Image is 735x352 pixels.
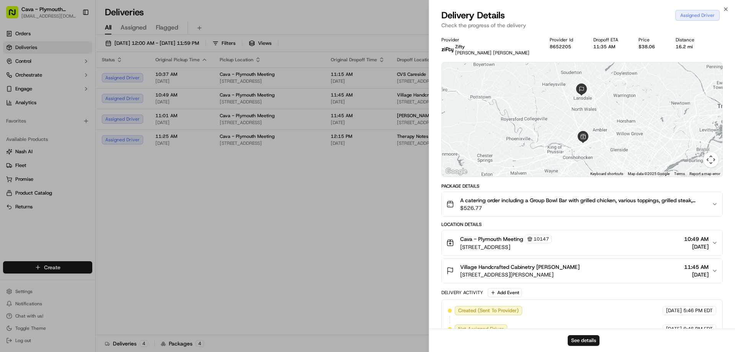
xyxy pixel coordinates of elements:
[639,37,663,43] div: Price
[593,37,626,43] div: Dropoff ETA
[442,192,722,216] button: A catering order including a Group Bowl Bar with grilled chicken, various toppings, grilled steak...
[64,139,66,146] span: •
[703,152,719,167] button: Map camera controls
[458,326,504,332] span: Not Assigned Driver
[8,111,20,124] img: Bea Lacdao
[684,271,709,278] span: [DATE]
[62,168,126,182] a: 💻API Documentation
[676,37,702,43] div: Distance
[8,31,139,43] p: Welcome 👋
[441,9,505,21] span: Delivery Details
[119,98,139,107] button: See all
[15,171,59,179] span: Knowledge Base
[34,81,105,87] div: We're available if you need us!
[460,204,706,212] span: $526.77
[683,307,713,314] span: 5:46 PM EDT
[442,259,722,283] button: Village Handcrafted Cabinetry [PERSON_NAME][STREET_ADDRESS][PERSON_NAME]11:45 AM[DATE]
[444,167,469,177] a: Open this area in Google Maps (opens a new window)
[444,167,469,177] img: Google
[442,230,722,255] button: Cava - Plymouth Meeting10147[STREET_ADDRESS]10:49 AM[DATE]
[628,172,670,176] span: Map data ©2025 Google
[455,44,529,50] p: Zifty
[683,326,713,332] span: 6:46 PM EDT
[550,37,581,43] div: Provider Id
[441,37,537,43] div: Provider
[458,307,519,314] span: Created (Sent To Provider)
[674,172,685,176] a: Terms (opens in new tab)
[8,73,21,87] img: 1736555255976-a54dd68f-1ca7-489b-9aae-adbdc363a1c4
[639,44,663,50] div: $38.06
[34,73,126,81] div: Start new chat
[68,119,83,125] span: [DATE]
[684,235,709,243] span: 10:49 AM
[15,140,21,146] img: 1736555255976-a54dd68f-1ca7-489b-9aae-adbdc363a1c4
[24,119,62,125] span: [PERSON_NAME]
[441,44,454,56] img: zifty-logo-trans-sq.png
[68,139,83,146] span: [DATE]
[441,290,483,296] div: Delivery Activity
[8,172,14,178] div: 📗
[24,139,62,146] span: [PERSON_NAME]
[54,190,93,196] a: Powered byPylon
[666,326,682,332] span: [DATE]
[488,288,522,297] button: Add Event
[460,271,580,278] span: [STREET_ADDRESS][PERSON_NAME]
[441,221,723,228] div: Location Details
[593,44,626,50] div: 11:35 AM
[534,236,549,242] span: 10147
[130,75,139,85] button: Start new chat
[441,21,723,29] p: Check the progress of the delivery
[20,49,138,57] input: Got a question? Start typing here...
[72,171,123,179] span: API Documentation
[568,335,599,346] button: See details
[460,196,706,204] span: A catering order including a Group Bowl Bar with grilled chicken, various toppings, grilled steak...
[8,100,51,106] div: Past conversations
[666,307,682,314] span: [DATE]
[16,73,30,87] img: 1753817452368-0c19585d-7be3-40d9-9a41-2dc781b3d1eb
[684,243,709,250] span: [DATE]
[15,119,21,125] img: 1736555255976-a54dd68f-1ca7-489b-9aae-adbdc363a1c4
[455,50,529,56] span: [PERSON_NAME] [PERSON_NAME]
[460,235,523,243] span: Cava - Plymouth Meeting
[76,190,93,196] span: Pylon
[8,132,20,144] img: Liam S.
[8,8,23,23] img: Nash
[460,263,580,271] span: Village Handcrafted Cabinetry [PERSON_NAME]
[441,183,723,189] div: Package Details
[676,44,702,50] div: 16.2 mi
[65,172,71,178] div: 💻
[5,168,62,182] a: 📗Knowledge Base
[550,44,571,50] button: 8652205
[689,172,720,176] a: Report a map error
[460,243,552,251] span: [STREET_ADDRESS]
[590,171,623,177] button: Keyboard shortcuts
[684,263,709,271] span: 11:45 AM
[64,119,66,125] span: •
